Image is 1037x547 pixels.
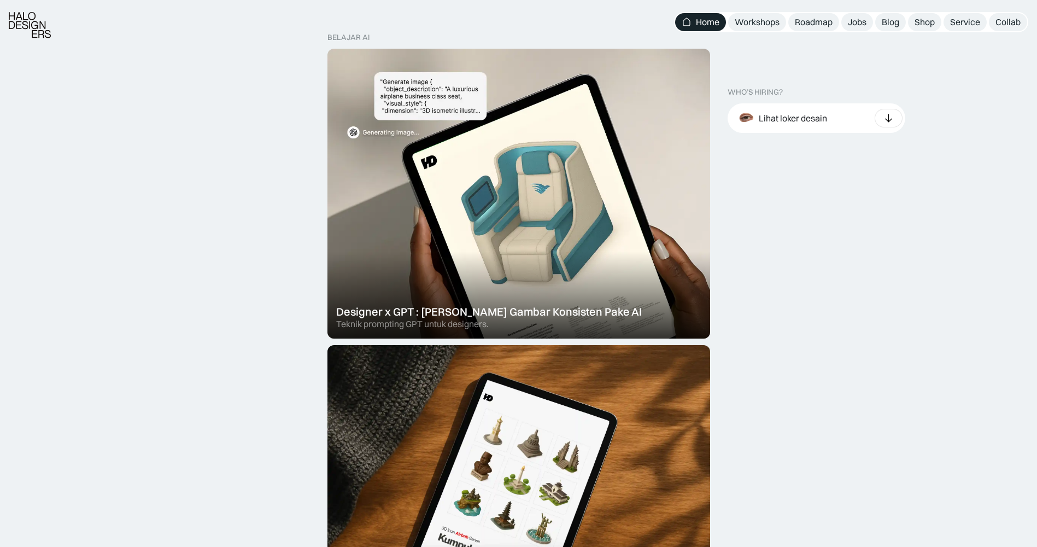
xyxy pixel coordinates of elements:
[728,13,786,31] a: Workshops
[788,13,839,31] a: Roadmap
[795,16,833,28] div: Roadmap
[735,16,780,28] div: Workshops
[995,16,1021,28] div: Collab
[950,16,980,28] div: Service
[848,16,866,28] div: Jobs
[675,13,726,31] a: Home
[989,13,1027,31] a: Collab
[908,13,941,31] a: Shop
[327,33,370,42] div: belajar ai
[841,13,873,31] a: Jobs
[944,13,987,31] a: Service
[915,16,935,28] div: Shop
[728,88,783,97] div: WHO’S HIRING?
[696,16,719,28] div: Home
[882,16,899,28] div: Blog
[875,13,906,31] a: Blog
[327,49,710,339] a: Designer x GPT : [PERSON_NAME] Gambar Konsisten Pake AITeknik prompting GPT untuk designers.
[759,113,827,124] div: Lihat loker desain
